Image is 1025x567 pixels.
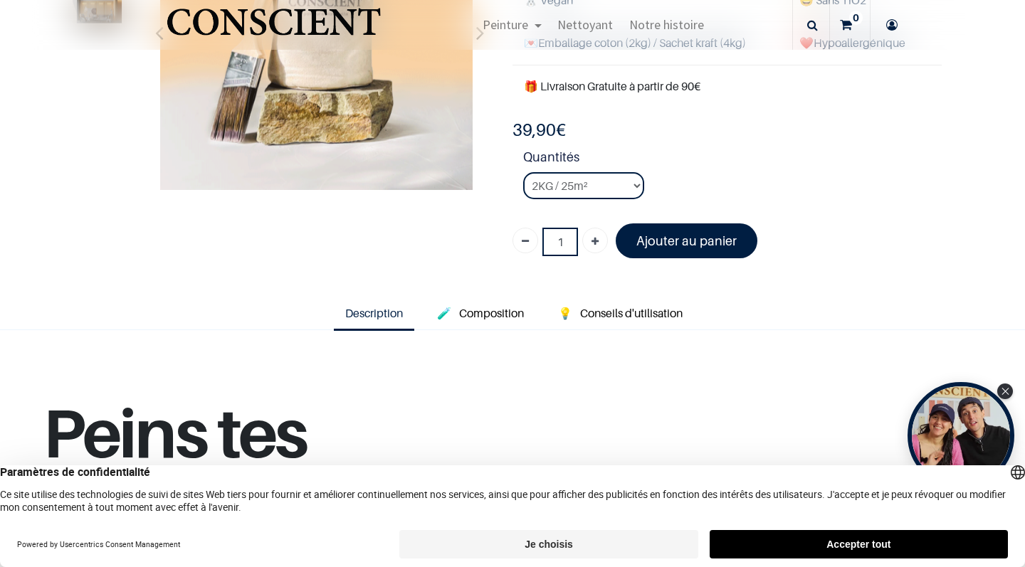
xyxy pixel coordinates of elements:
span: Conseils d'utilisation [580,306,683,320]
a: Ajouter [582,228,608,253]
span: Peinture [483,16,528,33]
div: Open Tolstoy widget [908,382,1014,489]
b: € [512,120,566,140]
span: Description [345,306,403,320]
sup: 0 [849,11,863,25]
span: 💡 [558,306,572,320]
h1: Peins tes murs, [43,398,470,552]
a: Ajouter au panier [616,223,757,258]
span: Notre histoire [629,16,704,33]
div: Close Tolstoy widget [997,383,1013,399]
font: 🎁 Livraison Gratuite à partir de 90€ [524,79,700,93]
div: Tolstoy bubble widget [908,382,1014,489]
span: Nettoyant [557,16,613,33]
font: Ajouter au panier [636,233,737,248]
span: 🧪 [437,306,451,320]
a: Supprimer [512,228,538,253]
button: Open chat widget [12,12,55,55]
span: 39,90 [512,120,556,140]
div: Open Tolstoy [908,382,1014,489]
strong: Quantités [523,147,942,172]
span: Composition [459,306,524,320]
